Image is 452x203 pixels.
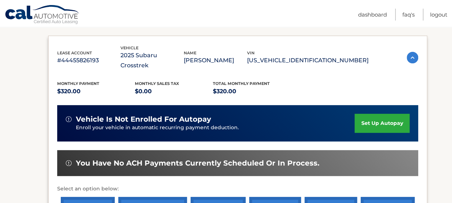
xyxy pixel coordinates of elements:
[57,55,120,66] p: #44455826193
[135,81,179,86] span: Monthly sales Tax
[66,160,72,166] img: alert-white.svg
[184,50,196,55] span: name
[213,86,291,96] p: $320.00
[358,9,387,21] a: Dashboard
[66,116,72,122] img: alert-white.svg
[402,9,415,21] a: FAQ's
[120,45,138,50] span: vehicle
[5,5,80,26] a: Cal Automotive
[57,81,99,86] span: Monthly Payment
[57,185,418,193] p: Select an option below:
[184,55,247,66] p: [PERSON_NAME]
[407,52,418,63] img: accordion-active.svg
[247,50,255,55] span: vin
[355,114,409,133] a: set up autopay
[430,9,447,21] a: Logout
[247,55,369,66] p: [US_VEHICLE_IDENTIFICATION_NUMBER]
[76,124,355,132] p: Enroll your vehicle in automatic recurring payment deduction.
[57,86,135,96] p: $320.00
[135,86,213,96] p: $0.00
[76,115,211,124] span: vehicle is not enrolled for autopay
[57,50,92,55] span: lease account
[76,159,319,168] span: You have no ACH payments currently scheduled or in process.
[120,50,184,71] p: 2025 Subaru Crosstrek
[213,81,270,86] span: Total Monthly Payment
